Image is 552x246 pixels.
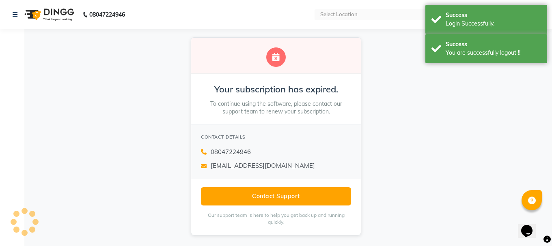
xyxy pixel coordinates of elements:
span: CONTACT DETAILS [201,134,246,140]
div: Select Location [320,11,358,19]
div: Success [446,11,541,19]
button: Contact Support [201,187,351,205]
img: logo [21,3,76,26]
div: Login Successfully. [446,19,541,28]
div: You are successfully logout !! [446,49,541,57]
span: 08047224946 [211,148,251,157]
p: To continue using the software, please contact our support team to renew your subscription. [201,100,351,116]
h2: Your subscription has expired. [201,83,351,95]
span: [EMAIL_ADDRESS][DOMAIN_NAME] [211,161,315,171]
iframe: chat widget [518,214,544,238]
p: Our support team is here to help you get back up and running quickly. [201,212,351,226]
b: 08047224946 [89,3,125,26]
div: Success [446,40,541,49]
